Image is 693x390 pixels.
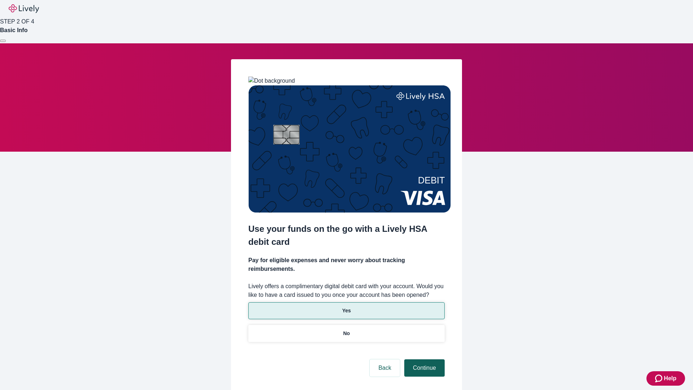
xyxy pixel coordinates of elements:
[404,359,445,377] button: Continue
[9,4,39,13] img: Lively
[342,307,351,315] p: Yes
[248,302,445,319] button: Yes
[248,222,445,248] h2: Use your funds on the go with a Lively HSA debit card
[248,282,445,299] label: Lively offers a complimentary digital debit card with your account. Would you like to have a card...
[248,256,445,273] h4: Pay for eligible expenses and never worry about tracking reimbursements.
[646,371,685,386] button: Zendesk support iconHelp
[248,77,295,85] img: Dot background
[248,325,445,342] button: No
[655,374,664,383] svg: Zendesk support icon
[370,359,400,377] button: Back
[343,330,350,337] p: No
[248,85,451,213] img: Debit card
[664,374,676,383] span: Help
